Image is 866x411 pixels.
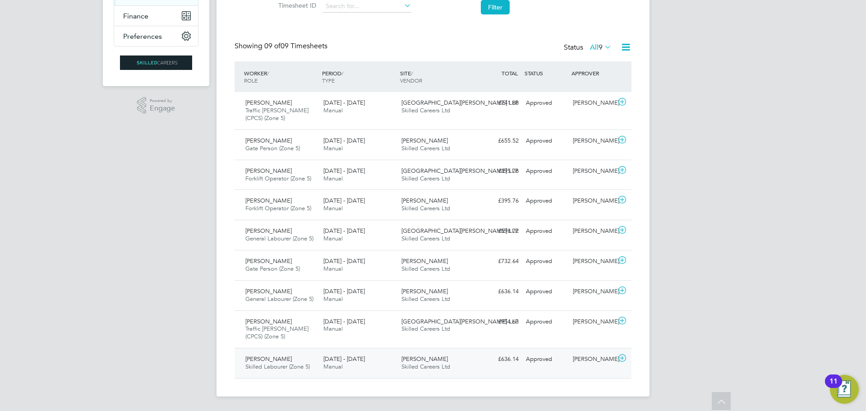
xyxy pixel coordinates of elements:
span: Skilled Labourer (Zone 5) [245,363,310,370]
span: VENDOR [400,77,422,84]
span: [PERSON_NAME] [245,355,292,363]
span: Skilled Careers Ltd [401,295,450,303]
div: STATUS [522,65,569,81]
div: £395.76 [475,194,522,208]
span: Manual [323,144,343,152]
span: / [411,69,413,77]
span: Traffic [PERSON_NAME] (CPCS) (Zone 5) [245,325,309,340]
span: [PERSON_NAME] [401,257,448,265]
span: ROLE [244,77,258,84]
span: Manual [323,265,343,272]
span: [DATE] - [DATE] [323,287,365,295]
span: TYPE [322,77,335,84]
a: Go to home page [114,55,198,70]
span: [PERSON_NAME] [245,287,292,295]
span: [DATE] - [DATE] [323,318,365,325]
span: [PERSON_NAME] [245,99,292,106]
div: £636.14 [475,284,522,299]
span: Skilled Careers Ltd [401,235,450,242]
span: Manual [323,235,343,242]
span: [PERSON_NAME] [245,318,292,325]
div: [PERSON_NAME] [569,254,616,269]
span: [DATE] - [DATE] [323,227,365,235]
div: [PERSON_NAME] [569,194,616,208]
div: [PERSON_NAME] [569,224,616,239]
span: 09 Timesheets [264,42,327,51]
div: £741.88 [475,96,522,111]
button: Finance [114,6,198,26]
div: PERIOD [320,65,398,88]
div: [PERSON_NAME] [569,164,616,179]
div: £655.52 [475,134,522,148]
img: skilledcareers-logo-retina.png [120,55,192,70]
button: Open Resource Center, 11 new notifications [830,375,859,404]
span: Forklift Operator (Zone 5) [245,175,311,182]
span: Skilled Careers Ltd [401,144,450,152]
div: Approved [522,314,569,329]
span: [GEOGRAPHIC_DATA][PERSON_NAME] LLP [401,227,518,235]
span: [PERSON_NAME] [245,227,292,235]
div: Approved [522,96,569,111]
span: Skilled Careers Ltd [401,204,450,212]
div: WORKER [242,65,320,88]
span: [GEOGRAPHIC_DATA][PERSON_NAME] LLP [401,167,518,175]
div: Status [564,42,613,54]
span: [DATE] - [DATE] [323,137,365,144]
span: [PERSON_NAME] [401,137,448,144]
span: Powered by [150,97,175,105]
a: Powered byEngage [137,97,175,114]
div: [PERSON_NAME] [569,314,616,329]
div: [PERSON_NAME] [569,96,616,111]
span: Finance [123,12,148,20]
div: [PERSON_NAME] [569,284,616,299]
span: Manual [323,204,343,212]
span: Forklift Operator (Zone 5) [245,204,311,212]
div: Showing [235,42,329,51]
span: [PERSON_NAME] [245,257,292,265]
div: SITE [398,65,476,88]
span: / [341,69,343,77]
span: [DATE] - [DATE] [323,257,365,265]
span: Skilled Careers Ltd [401,106,450,114]
span: [GEOGRAPHIC_DATA][PERSON_NAME] LLP [401,318,518,325]
div: Approved [522,134,569,148]
div: £732.64 [475,254,522,269]
span: [PERSON_NAME] [401,287,448,295]
div: £598.72 [475,224,522,239]
span: Traffic [PERSON_NAME] (CPCS) (Zone 5) [245,106,309,122]
span: 09 of [264,42,281,51]
span: Engage [150,105,175,112]
span: 9 [599,43,603,52]
span: Skilled Careers Ltd [401,363,450,370]
span: Manual [323,363,343,370]
span: / [267,69,269,77]
span: [DATE] - [DATE] [323,167,365,175]
div: Approved [522,352,569,367]
div: [PERSON_NAME] [569,134,616,148]
div: Approved [522,164,569,179]
label: All [590,43,612,52]
div: [PERSON_NAME] [569,352,616,367]
span: [DATE] - [DATE] [323,355,365,363]
span: Skilled Careers Ltd [401,265,450,272]
div: APPROVER [569,65,616,81]
span: [PERSON_NAME] [245,137,292,144]
div: £395.76 [475,164,522,179]
label: Timesheet ID [276,1,316,9]
span: Manual [323,175,343,182]
span: TOTAL [502,69,518,77]
div: Approved [522,284,569,299]
span: [PERSON_NAME] [245,197,292,204]
span: Gate Person (Zone 5) [245,144,300,152]
span: [GEOGRAPHIC_DATA][PERSON_NAME] LLP [401,99,518,106]
span: [PERSON_NAME] [401,197,448,204]
span: [DATE] - [DATE] [323,99,365,106]
div: 11 [829,381,838,393]
span: [PERSON_NAME] [245,167,292,175]
span: Preferences [123,32,162,41]
div: Approved [522,254,569,269]
span: [DATE] - [DATE] [323,197,365,204]
button: Preferences [114,26,198,46]
span: Manual [323,325,343,332]
span: General Labourer (Zone 5) [245,235,313,242]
